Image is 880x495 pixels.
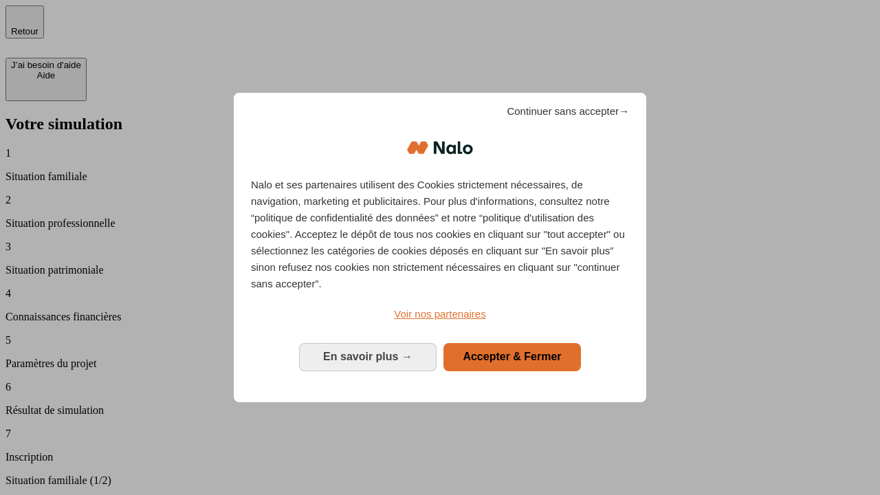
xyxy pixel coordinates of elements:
span: Voir nos partenaires [394,308,485,320]
span: Continuer sans accepter→ [507,103,629,120]
button: En savoir plus: Configurer vos consentements [299,343,437,371]
img: Logo [407,127,473,168]
button: Accepter & Fermer: Accepter notre traitement des données et fermer [443,343,581,371]
p: Nalo et ses partenaires utilisent des Cookies strictement nécessaires, de navigation, marketing e... [251,177,629,292]
span: En savoir plus → [323,351,412,362]
div: Bienvenue chez Nalo Gestion du consentement [234,93,646,401]
span: Accepter & Fermer [463,351,561,362]
a: Voir nos partenaires [251,306,629,322]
